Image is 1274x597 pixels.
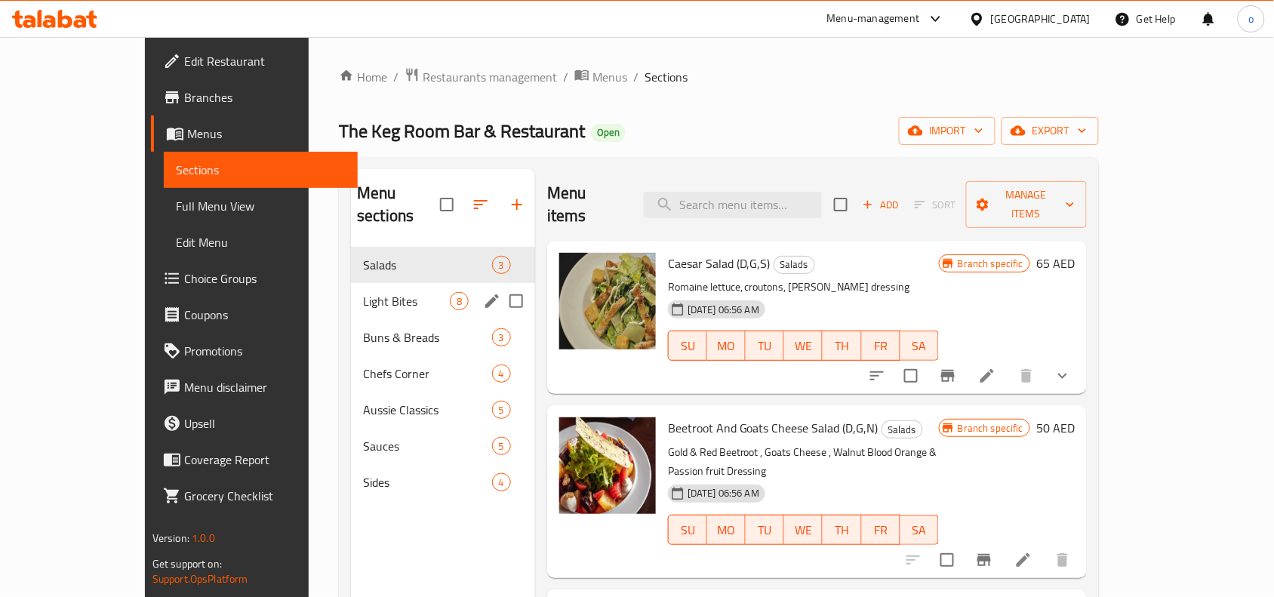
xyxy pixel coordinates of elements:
[905,193,966,217] span: Select section first
[752,335,778,357] span: TU
[857,193,905,217] button: Add
[668,278,939,297] p: Romaine lettuce, croutons, [PERSON_NAME] dressing
[351,247,535,283] div: Salads3
[151,478,358,514] a: Grocery Checklist
[559,253,656,349] img: Caesar Salad (D,G,S)
[682,303,765,317] span: [DATE] 06:56 AM
[351,428,535,464] div: Sauces5
[351,319,535,355] div: Buns & Breads3
[668,252,771,275] span: Caesar Salad (D,G,S)
[339,114,585,148] span: The Keg Room Bar & Restaurant
[492,328,511,346] div: items
[644,192,822,218] input: search
[1045,542,1081,578] button: delete
[895,360,927,392] span: Select to update
[176,233,346,251] span: Edit Menu
[1002,117,1099,145] button: export
[393,68,399,86] li: /
[493,439,510,454] span: 5
[592,68,627,86] span: Menus
[1045,358,1081,394] button: show more
[363,365,492,383] span: Chefs Corner
[463,186,499,223] span: Sort sections
[493,258,510,272] span: 3
[151,79,358,115] a: Branches
[481,290,503,312] button: edit
[492,437,511,455] div: items
[184,378,346,396] span: Menu disclaimer
[900,331,939,361] button: SA
[492,365,511,383] div: items
[1014,551,1032,569] a: Edit menu item
[351,392,535,428] div: Aussie Classics5
[184,487,346,505] span: Grocery Checklist
[899,117,996,145] button: import
[187,125,346,143] span: Menus
[713,519,740,541] span: MO
[978,367,996,385] a: Edit menu item
[451,294,468,309] span: 8
[784,331,823,361] button: WE
[682,486,765,500] span: [DATE] 06:56 AM
[151,260,358,297] a: Choice Groups
[363,401,492,419] span: Aussie Classics
[746,515,784,545] button: TU
[152,528,189,548] span: Version:
[492,401,511,419] div: items
[563,68,568,86] li: /
[151,115,358,152] a: Menus
[1054,367,1072,385] svg: Show Choices
[152,554,222,574] span: Get support on:
[675,519,701,541] span: SU
[591,126,626,139] span: Open
[707,331,746,361] button: MO
[966,542,1002,578] button: Branch-specific-item
[790,519,817,541] span: WE
[493,331,510,345] span: 3
[493,367,510,381] span: 4
[363,437,492,455] span: Sauces
[351,283,535,319] div: Light Bites8edit
[184,52,346,70] span: Edit Restaurant
[906,519,933,541] span: SA
[164,188,358,224] a: Full Menu View
[823,515,861,545] button: TH
[184,414,346,432] span: Upsell
[860,196,901,214] span: Add
[192,528,215,548] span: 1.0.0
[176,197,346,215] span: Full Menu View
[351,241,535,506] nav: Menu sections
[164,224,358,260] a: Edit Menu
[784,515,823,545] button: WE
[868,519,894,541] span: FR
[492,256,511,274] div: items
[547,182,626,227] h2: Menu items
[882,421,922,439] span: Salads
[862,331,900,361] button: FR
[862,515,900,545] button: FR
[952,421,1029,435] span: Branch specific
[746,331,784,361] button: TU
[823,331,861,361] button: TH
[668,443,939,481] p: Gold & Red Beetroot , Goats Cheese , Walnut Blood Orange & Passion fruit Dressing
[184,306,346,324] span: Coupons
[829,519,855,541] span: TH
[1248,11,1254,27] span: o
[825,189,857,220] span: Select section
[675,335,701,357] span: SU
[790,335,817,357] span: WE
[357,182,440,227] h2: Menu sections
[645,68,688,86] span: Sections
[363,256,492,274] span: Salads
[930,358,966,394] button: Branch-specific-item
[363,328,492,346] span: Buns & Breads
[184,342,346,360] span: Promotions
[591,124,626,142] div: Open
[1014,122,1087,140] span: export
[978,186,1075,223] span: Manage items
[151,297,358,333] a: Coupons
[966,181,1087,228] button: Manage items
[151,369,358,405] a: Menu disclaimer
[668,515,707,545] button: SU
